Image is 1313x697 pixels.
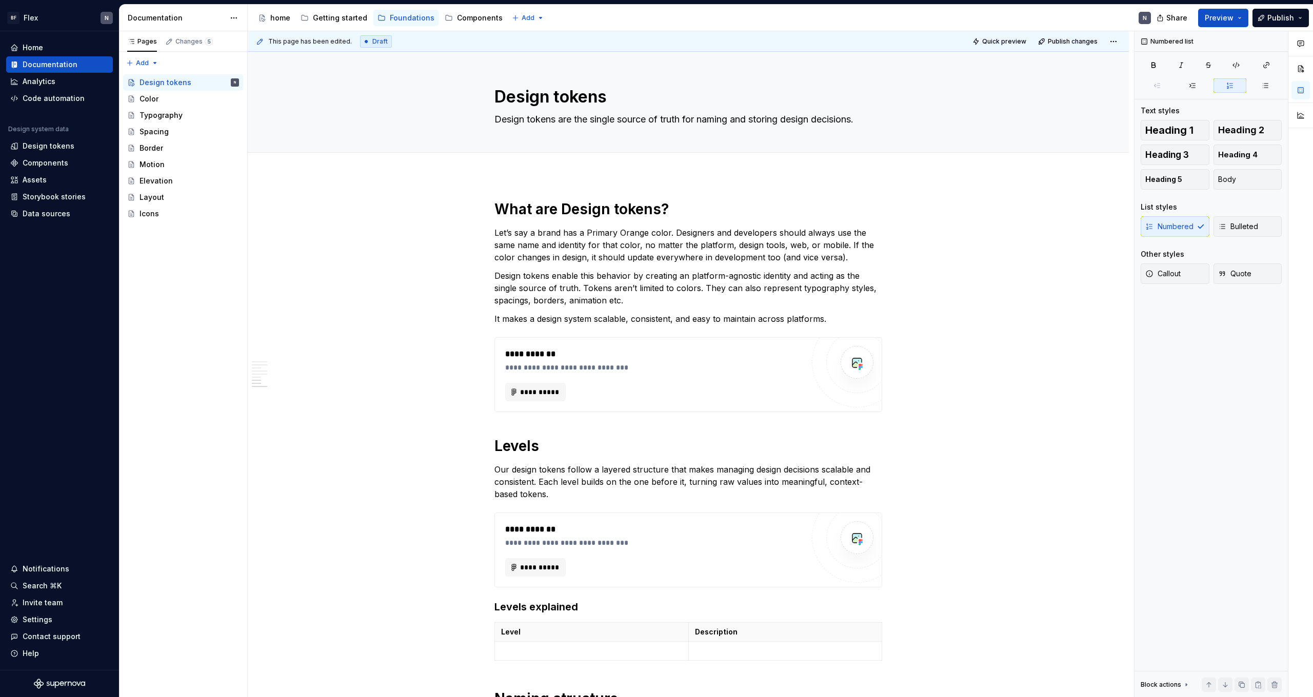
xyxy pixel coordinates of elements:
[140,127,169,137] div: Spacing
[234,77,236,88] div: N
[1198,9,1248,27] button: Preview
[1145,269,1181,279] span: Callout
[494,313,882,325] p: It makes a design system scalable, consistent, and easy to maintain across platforms.
[123,74,243,222] div: Page tree
[123,107,243,124] a: Typography
[1213,169,1282,190] button: Body
[140,110,183,120] div: Typography
[23,209,70,219] div: Data sources
[34,679,85,689] a: Supernova Logo
[1218,174,1236,184] span: Body
[6,206,113,222] a: Data sources
[123,74,243,91] a: Design tokensN
[123,140,243,156] a: Border
[7,12,19,24] div: BF
[1035,34,1102,49] button: Publish changes
[1141,681,1181,689] div: Block actions
[6,90,113,107] a: Code automation
[1218,221,1258,232] span: Bulleted
[1213,263,1282,284] button: Quote
[1213,145,1282,165] button: Heading 4
[123,91,243,107] a: Color
[492,111,880,128] textarea: Design tokens are the single source of truth for naming and storing design decisions.
[494,600,882,614] h3: Levels explained
[23,598,63,608] div: Invite team
[1141,145,1209,165] button: Heading 3
[105,14,109,22] div: N
[1213,120,1282,140] button: Heading 2
[522,14,534,22] span: Add
[23,175,47,185] div: Assets
[24,13,38,23] div: Flex
[6,56,113,73] a: Documentation
[1141,169,1209,190] button: Heading 5
[140,192,164,202] div: Layout
[123,56,162,70] button: Add
[494,437,882,455] h1: Levels
[23,614,52,625] div: Settings
[969,34,1031,49] button: Quick preview
[175,37,213,46] div: Changes
[23,631,81,642] div: Contact support
[1213,216,1282,237] button: Bulleted
[1151,9,1194,27] button: Share
[457,13,503,23] div: Components
[123,173,243,189] a: Elevation
[372,37,388,46] span: Draft
[140,77,191,88] div: Design tokens
[128,13,225,23] div: Documentation
[268,37,352,46] span: This page has been edited.
[494,227,882,263] p: Let’s say a brand has a Primary Orange color. Designers and developers should always use the same...
[23,43,43,53] div: Home
[6,155,113,171] a: Components
[441,10,507,26] a: Components
[23,93,85,104] div: Code automation
[270,13,290,23] div: home
[1141,249,1184,259] div: Other styles
[6,578,113,594] button: Search ⌘K
[6,189,113,205] a: Storybook stories
[1141,678,1190,692] div: Block actions
[140,176,173,186] div: Elevation
[6,172,113,188] a: Assets
[23,581,62,591] div: Search ⌘K
[1205,13,1234,23] span: Preview
[140,143,163,153] div: Border
[6,561,113,577] button: Notifications
[1252,9,1309,27] button: Publish
[2,7,117,29] button: BFFlexN
[501,627,682,637] p: Level
[695,627,876,637] p: Description
[1141,202,1177,212] div: List styles
[982,37,1026,46] span: Quick preview
[1145,150,1189,160] span: Heading 3
[1218,150,1258,160] span: Heading 4
[205,37,213,46] span: 5
[1145,125,1193,135] span: Heading 1
[123,189,243,206] a: Layout
[8,125,69,133] div: Design system data
[23,59,77,70] div: Documentation
[6,73,113,90] a: Analytics
[1141,120,1209,140] button: Heading 1
[1166,13,1187,23] span: Share
[127,37,157,46] div: Pages
[23,141,74,151] div: Design tokens
[494,270,882,306] p: Design tokens enable this behavior by creating an platform-agnostic identity and acting as the si...
[6,628,113,645] button: Contact support
[494,200,882,218] h1: What are Design tokens?
[373,10,439,26] a: Foundations
[23,76,55,87] div: Analytics
[1218,269,1251,279] span: Quote
[23,158,68,168] div: Components
[296,10,371,26] a: Getting started
[1218,125,1264,135] span: Heading 2
[123,156,243,173] a: Motion
[492,85,880,109] textarea: Design tokens
[1141,263,1209,284] button: Callout
[313,13,367,23] div: Getting started
[1141,106,1180,116] div: Text styles
[509,11,547,25] button: Add
[1143,14,1147,22] div: N
[254,8,507,28] div: Page tree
